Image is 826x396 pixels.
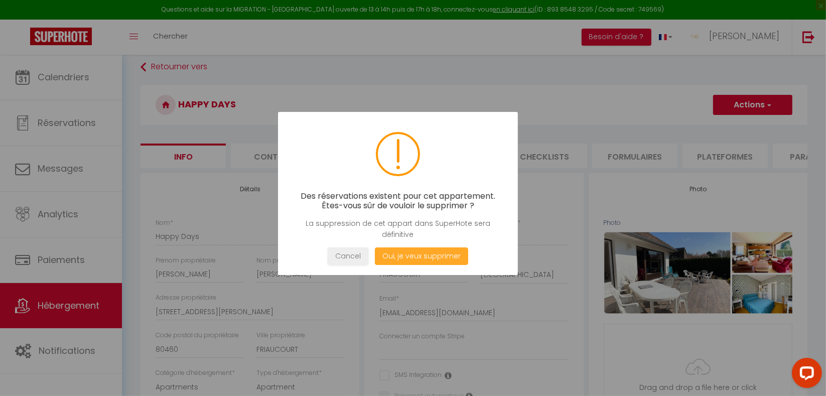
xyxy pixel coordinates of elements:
[293,218,503,240] div: La suppression de cet appart dans SuperHote sera définitive
[293,191,503,210] h2: Des réservations existent pour cet appartement. Êtes-vous sûr de vouloir le supprimer ?
[328,247,368,265] button: Cancel
[375,247,468,265] button: Oui, je veux supprimer
[784,354,826,396] iframe: LiveChat chat widget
